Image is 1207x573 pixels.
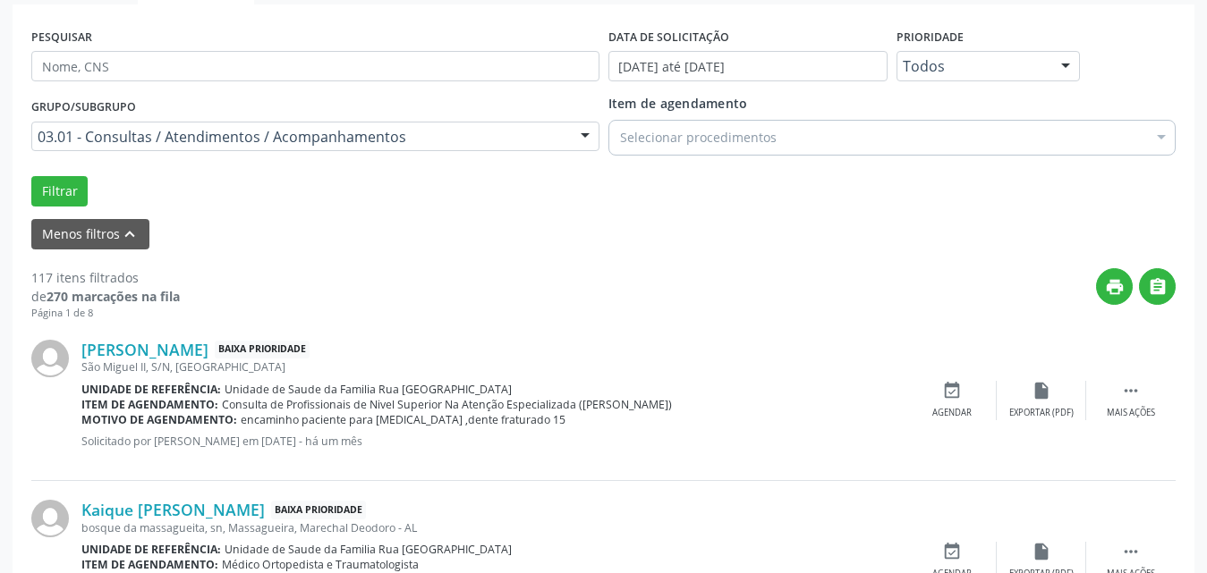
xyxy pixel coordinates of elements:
[31,306,180,321] div: Página 1 de 8
[38,128,563,146] span: 03.01 - Consultas / Atendimentos / Acompanhamentos
[1105,277,1125,297] i: print
[47,288,180,305] strong: 270 marcações na fila
[31,268,180,287] div: 117 itens filtrados
[31,219,149,250] button: Menos filtroskeyboard_arrow_up
[31,287,180,306] div: de
[1148,277,1168,297] i: 
[81,359,907,375] div: São Miguel II, S/N, [GEOGRAPHIC_DATA]
[225,542,512,557] span: Unidade de Saude da Familia Rua [GEOGRAPHIC_DATA]
[271,501,366,519] span: Baixa Prioridade
[241,412,565,427] span: encaminho paciente para [MEDICAL_DATA] ,dente fraturado 15
[942,542,962,561] i: event_available
[897,23,964,51] label: Prioridade
[81,500,265,519] a: Kaique [PERSON_NAME]
[81,520,907,535] div: bosque da massagueita, sn, Massagueira, Marechal Deodoro - AL
[903,57,1043,75] span: Todos
[608,51,888,81] input: Selecione um intervalo
[81,340,208,359] a: [PERSON_NAME]
[215,341,310,359] span: Baixa Prioridade
[1107,407,1155,419] div: Mais ações
[31,23,92,51] label: PESQUISAR
[31,94,136,122] label: Grupo/Subgrupo
[1121,381,1141,400] i: 
[81,382,221,397] b: Unidade de referência:
[932,407,972,419] div: Agendar
[222,397,672,412] span: Consulta de Profissionais de Nivel Superior Na Atenção Especializada ([PERSON_NAME])
[81,397,218,412] b: Item de agendamento:
[1032,542,1051,561] i: insert_drive_file
[31,340,69,377] img: img
[81,542,221,557] b: Unidade de referência:
[81,412,237,427] b: Motivo de agendamento:
[1096,268,1133,305] button: print
[81,434,907,449] p: Solicitado por [PERSON_NAME] em [DATE] - há um mês
[942,381,962,400] i: event_available
[31,176,88,206] button: Filtrar
[1009,407,1074,419] div: Exportar (PDF)
[608,23,729,51] label: DATA DE SOLICITAÇÃO
[1032,381,1051,400] i: insert_drive_file
[120,224,140,244] i: keyboard_arrow_up
[81,557,218,572] b: Item de agendamento:
[31,51,599,81] input: Nome, CNS
[608,95,748,112] span: Item de agendamento
[620,128,777,147] span: Selecionar procedimentos
[222,557,419,572] span: Médico Ortopedista e Traumatologista
[225,382,512,397] span: Unidade de Saude da Familia Rua [GEOGRAPHIC_DATA]
[1121,542,1141,561] i: 
[1139,268,1176,305] button: 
